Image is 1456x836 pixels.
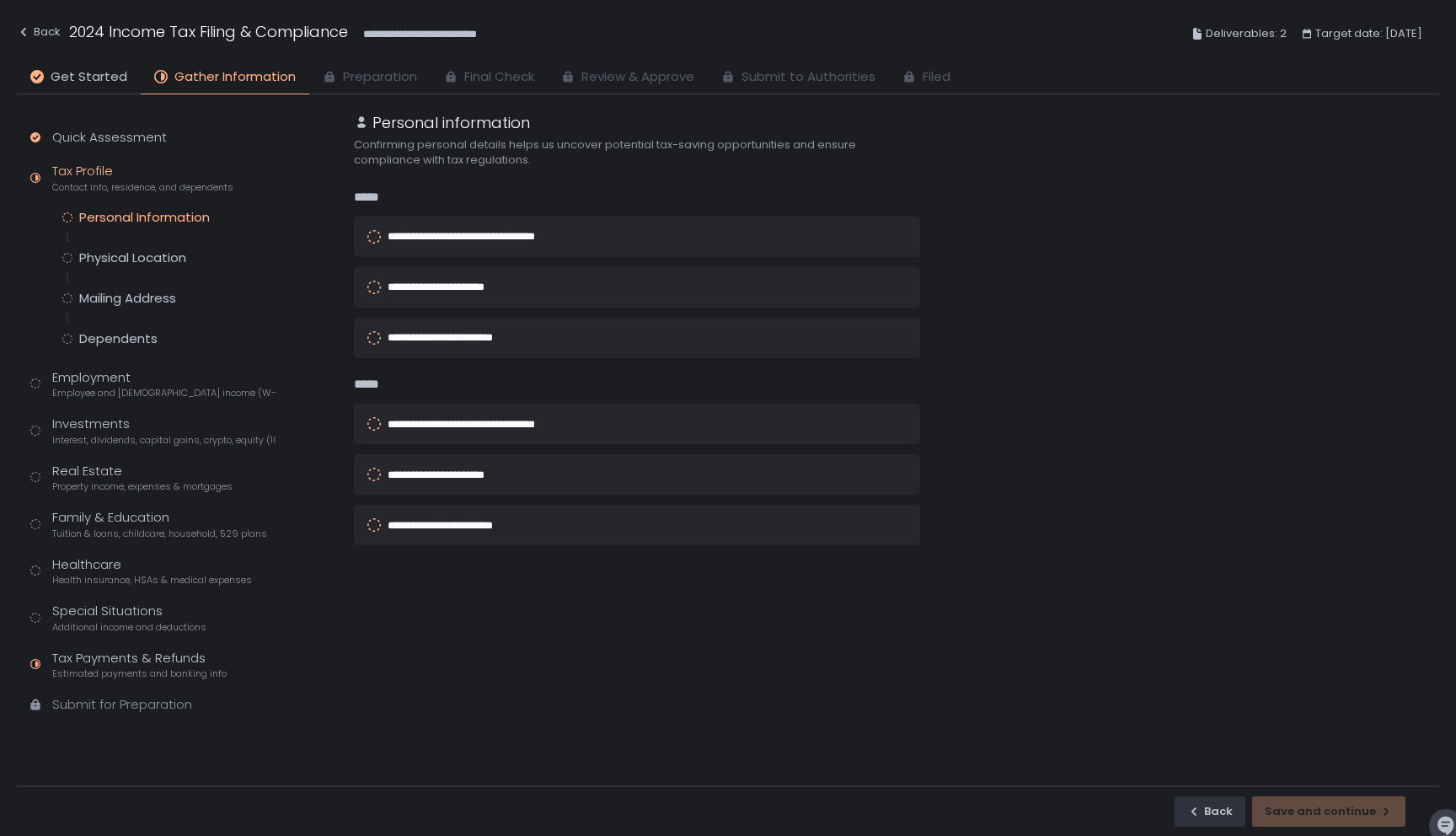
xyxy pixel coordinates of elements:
div: Real Estate [52,462,233,494]
span: Review & Approve [581,67,694,87]
div: Personal Information [79,209,210,226]
h1: 2024 Income Tax Filing & Compliance [69,20,348,43]
div: Investments [52,415,276,447]
div: Physical Location [79,249,186,266]
span: Health insurance, HSAs & medical expenses [52,574,252,587]
div: Family & Education [52,508,267,540]
div: Employment [52,368,276,400]
div: Tax Profile [52,162,233,194]
div: Healthcare [52,555,252,587]
div: Back [17,22,61,42]
span: Deliverables: 2 [1206,24,1287,44]
span: Tuition & loans, childcare, household, 529 plans [52,528,267,540]
div: Tax Payments & Refunds [52,649,227,681]
span: Filed [923,67,950,87]
span: Employee and [DEMOGRAPHIC_DATA] income (W-2s) [52,387,276,399]
h1: Personal information [372,111,530,134]
span: Submit to Authorities [741,67,875,87]
span: Get Started [51,67,127,87]
button: Back [1175,796,1245,827]
div: Back [1187,804,1233,819]
span: Target date: [DATE] [1315,24,1422,44]
span: Interest, dividends, capital gains, crypto, equity (1099s, K-1s) [52,434,276,447]
div: Dependents [79,330,158,347]
span: Property income, expenses & mortgages [52,480,233,493]
div: Mailing Address [79,290,176,307]
div: Special Situations [52,602,206,634]
div: Confirming personal details helps us uncover potential tax-saving opportunities and ensure compli... [354,137,920,168]
span: Gather Information [174,67,296,87]
span: Final Check [464,67,534,87]
span: Estimated payments and banking info [52,667,227,680]
span: Preparation [343,67,417,87]
span: Contact info, residence, and dependents [52,181,233,194]
div: Submit for Preparation [52,695,192,715]
button: Back [17,20,61,48]
div: Quick Assessment [52,128,167,147]
span: Additional income and deductions [52,621,206,634]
